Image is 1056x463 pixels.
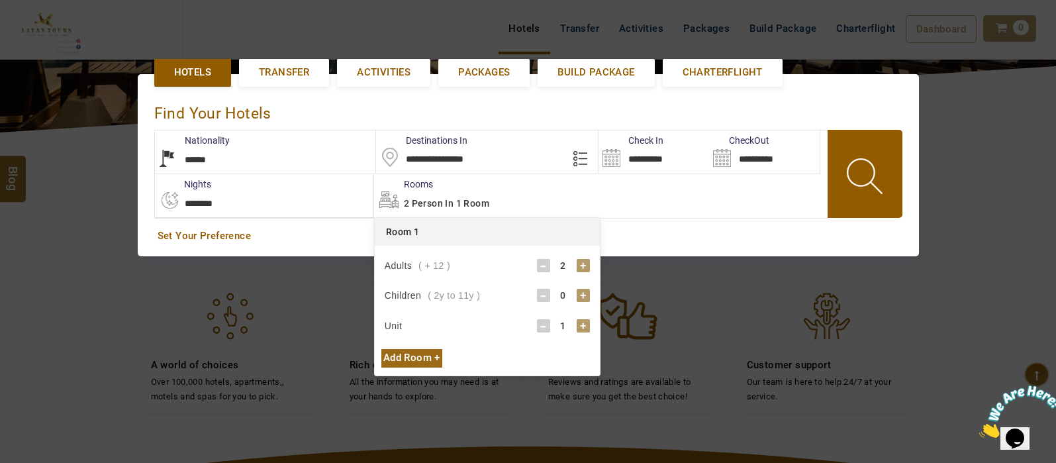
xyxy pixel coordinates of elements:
a: Build Package [538,59,654,86]
span: ( + 12 ) [418,260,450,271]
div: + [577,259,590,272]
img: Chat attention grabber [5,5,87,58]
label: Check In [599,134,663,147]
a: Hotels [154,59,231,86]
a: Activities [337,59,430,86]
a: Packages [438,59,530,86]
a: Charterflight [663,59,783,86]
div: - [537,289,550,302]
div: Unit [385,319,409,333]
div: + [577,319,590,333]
span: Room 1 [386,227,419,237]
label: nights [154,178,211,191]
div: Add Room + [381,349,442,367]
div: 1 [550,319,577,333]
span: Build Package [557,66,634,79]
span: Transfer [259,66,309,79]
a: Transfer [239,59,329,86]
div: - [537,259,550,272]
div: 0 [550,289,577,302]
span: Packages [458,66,510,79]
div: Adults [385,259,450,272]
div: + [577,289,590,302]
div: Find Your Hotels [154,91,902,130]
span: ( 2y to 11y ) [428,290,480,301]
span: 2 Person in 1 Room [404,198,489,209]
input: Search [599,130,709,174]
label: CheckOut [709,134,769,147]
iframe: chat widget [974,380,1056,443]
span: Charterflight [683,66,763,79]
div: 2 [550,259,577,272]
div: Children [385,289,480,302]
a: Set Your Preference [158,229,899,243]
input: Search [709,130,820,174]
label: Rooms [374,178,433,191]
div: - [537,319,550,333]
span: Activities [357,66,410,79]
label: Destinations In [376,134,467,147]
label: Nationality [155,134,230,147]
span: Hotels [174,66,211,79]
